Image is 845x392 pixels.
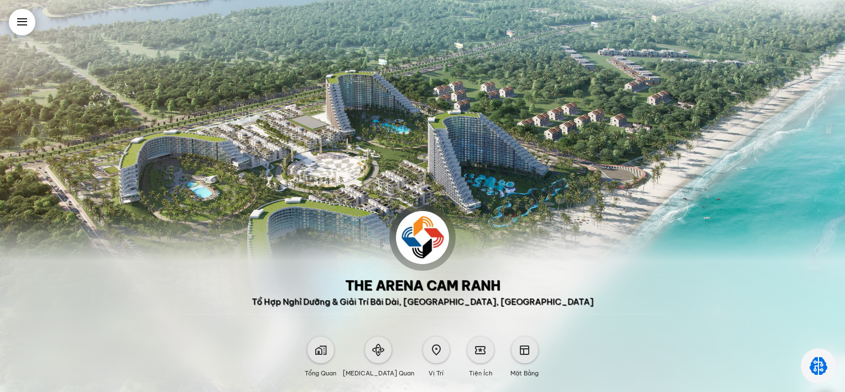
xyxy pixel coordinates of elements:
[396,211,449,264] img: logo arena.jpg
[345,277,500,293] div: The Arena Cam Ranh
[510,363,539,379] div: Mặt bằng
[469,363,492,379] div: Tiện ích
[343,363,414,379] div: [MEDICAL_DATA] quan
[305,363,336,379] div: Tổng quan
[252,296,593,307] div: Tổ Hợp Nghỉ Dưỡng & Giải Trí Bãi Dài, [GEOGRAPHIC_DATA], [GEOGRAPHIC_DATA]
[429,363,444,379] div: Vị trí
